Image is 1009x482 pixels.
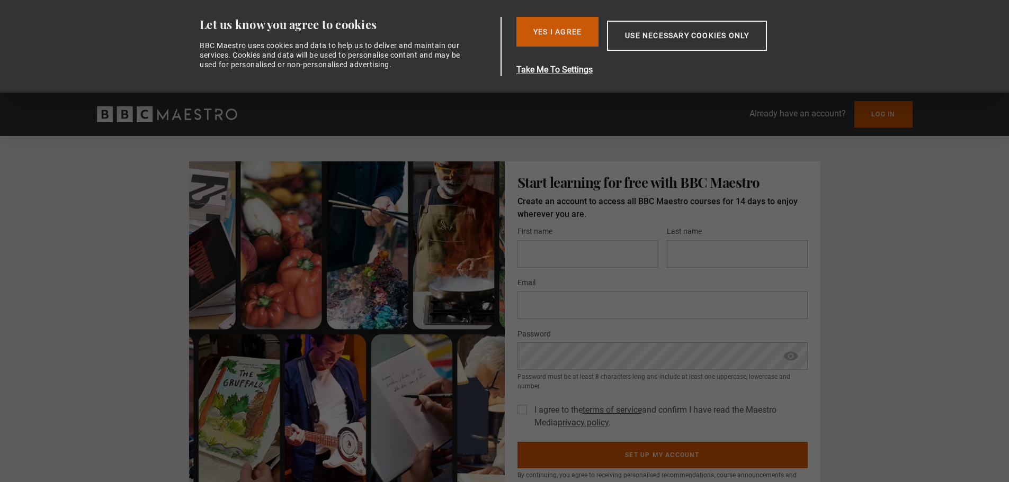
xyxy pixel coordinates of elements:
p: Create an account to access all BBC Maestro courses for 14 days to enjoy wherever you are. [517,195,808,221]
p: Already have an account? [749,107,846,120]
label: First name [517,225,552,238]
label: Email [517,277,535,289]
a: terms of service [583,405,642,415]
span: show password [782,342,799,370]
button: Use necessary cookies only [607,21,767,51]
div: Let us know you agree to cookies [200,17,496,32]
button: Yes I Agree [516,17,599,47]
label: Password [517,328,551,341]
a: privacy policy [558,417,609,428]
small: Password must be at least 8 characters long and include at least one uppercase, lowercase and num... [517,372,808,391]
a: Log In [854,101,912,128]
button: Take Me To Settings [516,63,817,76]
div: BBC Maestro uses cookies and data to help us to deliver and maintain our services. Cookies and da... [200,41,467,70]
svg: BBC Maestro [97,106,237,122]
h1: Start learning for free with BBC Maestro [517,174,808,191]
button: Set up my account [517,442,808,468]
label: I agree to the and confirm I have read the Maestro Media . [530,404,808,429]
label: Last name [667,225,702,238]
